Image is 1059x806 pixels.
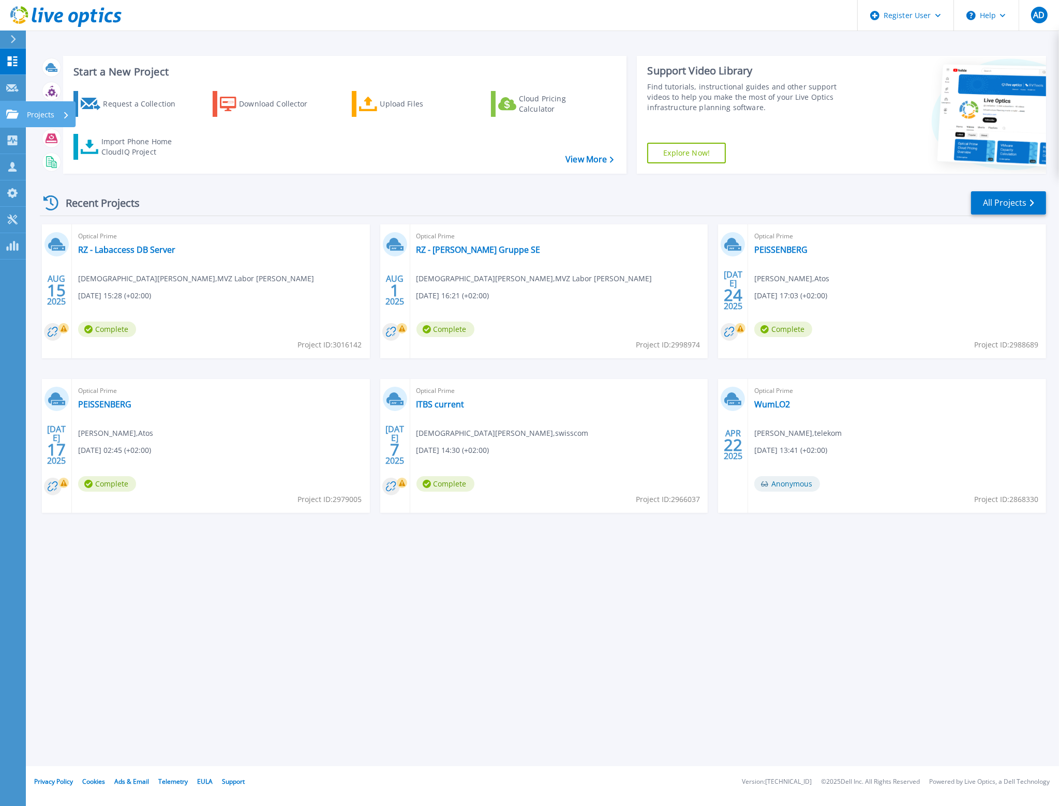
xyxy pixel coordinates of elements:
span: 7 [390,445,399,454]
div: Cloud Pricing Calculator [519,94,602,114]
a: RZ - Labaccess DB Server [78,245,175,255]
span: Complete [754,322,812,337]
a: Telemetry [158,777,188,786]
a: Cloud Pricing Calculator [491,91,606,117]
a: WumLO2 [754,399,790,409]
div: AUG 2025 [385,271,405,309]
span: Optical Prime [416,231,702,242]
div: Import Phone Home CloudIQ Project [101,136,182,157]
span: 17 [47,445,66,454]
div: Recent Projects [40,190,154,216]
a: RZ - [PERSON_NAME] Gruppe SE [416,245,541,255]
span: 1 [390,286,399,295]
span: Project ID: 2998974 [636,339,700,351]
a: Ads & Email [114,777,149,786]
span: [PERSON_NAME] , telekom [754,428,842,439]
a: EULA [197,777,213,786]
span: Complete [416,322,474,337]
a: Privacy Policy [34,777,73,786]
span: [DEMOGRAPHIC_DATA][PERSON_NAME] , swisscom [416,428,589,439]
a: PEISSENBERG [754,245,808,255]
span: Project ID: 2966037 [636,494,700,505]
span: [DEMOGRAPHIC_DATA][PERSON_NAME] , MVZ Labor [PERSON_NAME] [416,273,652,284]
span: AD [1033,11,1045,19]
span: Project ID: 2979005 [298,494,362,505]
div: Download Collector [239,94,322,114]
span: [PERSON_NAME] , Atos [754,273,829,284]
a: PEISSENBERG [78,399,131,409]
span: [PERSON_NAME] , Atos [78,428,153,439]
h3: Start a New Project [73,66,614,78]
div: Request a Collection [103,94,186,114]
li: Powered by Live Optics, a Dell Technology [929,779,1050,785]
a: Download Collector [213,91,328,117]
a: Request a Collection [73,91,189,117]
span: [DATE] 15:28 (+02:00) [78,290,151,301]
span: [DATE] 14:30 (+02:00) [416,445,489,456]
div: AUG 2025 [47,271,66,309]
span: Project ID: 2868330 [974,494,1038,505]
div: [DATE] 2025 [47,426,66,464]
a: Explore Now! [647,143,726,163]
li: © 2025 Dell Inc. All Rights Reserved [821,779,920,785]
span: Complete [78,322,136,337]
div: [DATE] 2025 [385,426,405,464]
a: ITBS current [416,399,465,409]
a: Upload Files [352,91,467,117]
a: View More [565,155,614,164]
span: [DEMOGRAPHIC_DATA][PERSON_NAME] , MVZ Labor [PERSON_NAME] [78,273,314,284]
div: Find tutorials, instructional guides and other support videos to help you make the most of your L... [647,82,856,113]
div: APR 2025 [723,426,743,464]
span: Optical Prime [754,231,1040,242]
div: [DATE] 2025 [723,271,743,309]
span: 22 [724,440,742,449]
span: Anonymous [754,476,820,492]
span: Optical Prime [78,231,364,242]
p: Projects [27,101,54,128]
a: All Projects [971,191,1046,215]
span: [DATE] 16:21 (+02:00) [416,290,489,301]
div: Upload Files [380,94,463,114]
span: Optical Prime [416,385,702,397]
span: Project ID: 2988689 [974,339,1038,351]
span: [DATE] 02:45 (+02:00) [78,445,151,456]
a: Support [222,777,245,786]
span: Project ID: 3016142 [298,339,362,351]
span: [DATE] 13:41 (+02:00) [754,445,827,456]
span: Optical Prime [754,385,1040,397]
span: Complete [78,476,136,492]
span: 15 [47,286,66,295]
a: Cookies [82,777,105,786]
li: Version: [TECHNICAL_ID] [742,779,812,785]
span: Complete [416,476,474,492]
span: Optical Prime [78,385,364,397]
span: 24 [724,291,742,299]
span: [DATE] 17:03 (+02:00) [754,290,827,301]
div: Support Video Library [647,64,856,78]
